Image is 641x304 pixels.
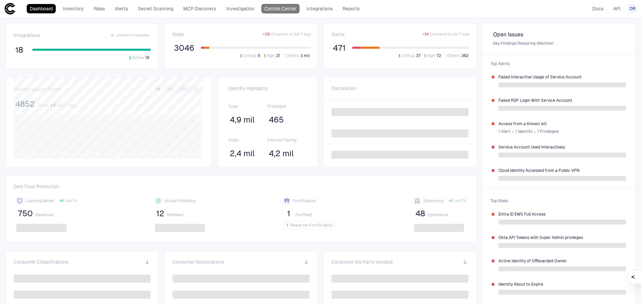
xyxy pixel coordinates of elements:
[117,33,149,38] span: Connect Integration
[65,199,77,203] span: Last 7d
[14,184,468,192] span: Zero Trust Protection
[223,4,257,13] a: Investigation
[228,85,307,91] span: Identity Highlights
[486,57,631,70] span: Top Alerts
[145,55,149,60] span: 18
[449,199,452,203] span: + 1
[263,53,281,59] button: High21
[14,99,36,109] button: 4852
[156,209,164,219] span: 12
[423,198,444,204] span: Ephemeral
[534,126,536,136] span: ∙
[164,198,195,204] span: Virtual Shielding
[415,209,425,219] span: 48
[18,209,33,219] span: 750
[15,45,23,55] span: 18
[498,129,510,134] span: 1 Alert
[628,4,637,13] button: OR
[493,41,625,46] span: Key Findings Requiring Attention
[57,103,77,108] span: last 7 days
[14,86,60,92] span: Identity Growth Trend
[91,4,108,13] a: Risks
[414,208,426,219] button: 48
[498,74,626,80] span: Failed Interactive Usage of Service Account
[423,32,429,37] span: + 54
[109,31,151,39] button: Connect Integration
[14,45,24,55] button: 18
[266,53,275,58] span: High
[267,114,285,125] button: 465
[428,212,448,218] span: Ephemeral
[498,235,626,240] span: Okta API Tokens with Super Admin privileges
[416,53,421,58] span: 37
[515,129,532,134] span: 1 Identity
[178,86,190,92] button: 90D
[436,53,441,58] span: 72
[173,43,196,53] button: 3046
[276,53,280,58] span: 21
[15,99,35,109] span: 4852
[173,259,224,265] span: Consumer Geolocations
[498,212,626,217] span: Entra ID EWS Full Access
[269,148,294,159] span: 4,2 mil
[498,121,626,126] span: Access from a Known IoC
[132,55,144,60] span: Active
[454,199,466,203] span: Last 7d
[293,198,316,204] span: Fortification
[173,31,184,37] span: Risks
[271,32,311,37] span: Compared to last 7 days
[430,32,470,37] span: Compared to last 7 days
[16,208,34,219] button: 750
[493,31,625,38] span: Open Issues
[267,148,295,159] button: 4,2 mil
[287,209,290,219] span: 1
[610,4,624,13] a: API
[135,4,176,13] a: Secret Scanning
[512,126,514,136] span: ∙
[486,194,631,208] span: Top Risks
[290,223,333,228] span: Ready for Fortification
[269,115,284,125] span: 465
[228,148,256,159] button: 2,4 mil
[398,53,422,59] button: Critical37
[228,137,268,143] span: Stale
[258,53,260,58] span: 5
[427,53,435,58] span: High
[263,32,270,37] span: + 135
[283,208,294,219] button: 1
[498,282,626,287] span: Identity About to Expire
[129,55,151,61] button: Active18
[401,53,415,58] span: Critical
[112,4,131,13] a: Alerts
[51,103,55,108] span: + 7
[14,32,40,38] span: Integrations
[261,4,299,13] a: Control Center
[340,4,363,13] a: Reports
[267,104,307,109] span: Privileged
[286,223,288,228] span: 1
[243,53,256,58] span: Critical
[191,86,203,92] button: All
[167,212,183,218] span: Shielded
[332,259,393,265] span: Consumer 3rd Party Vendors
[630,6,635,11] span: OR
[230,148,255,159] span: 2,4 mil
[498,144,626,150] span: Service Account Used Interactively
[174,43,194,53] span: 3046
[26,198,54,204] span: Learning Mode
[498,258,626,264] span: Active Identity of Offboarded Owner
[333,43,346,53] span: 471
[165,86,177,92] button: 30D
[239,53,262,59] button: Critical5
[228,114,256,125] button: 4,9 mil
[152,86,164,92] button: 7D
[498,168,626,173] span: Cloud Identity Accessed from a Public VPN
[35,212,54,218] span: Baselined
[283,221,336,230] button: 1Ready for Fortification
[228,104,268,109] span: Total
[180,4,219,13] a: MCP Discovery
[267,137,307,143] span: Internet Facing
[423,53,442,59] button: High72
[589,4,606,13] a: Docs
[59,199,63,203] span: + 6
